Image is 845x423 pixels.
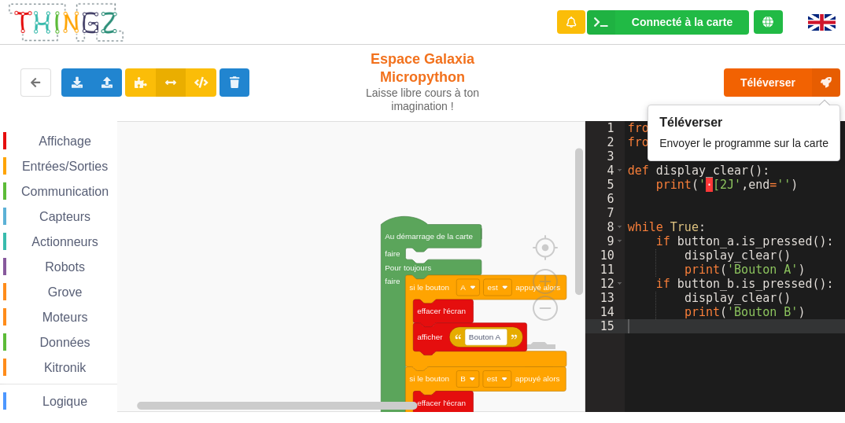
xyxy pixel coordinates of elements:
span: Logique [40,395,90,408]
span: Communication [19,185,111,198]
span: Entrées/Sorties [20,160,110,173]
img: thingz_logo.png [7,2,125,43]
text: est [487,283,497,292]
span: Affichage [36,134,93,148]
text: A [460,283,466,292]
div: 12 [585,277,625,291]
text: appuyé alors [515,283,560,292]
div: 5 [585,178,625,192]
span: Kitronik [42,361,88,374]
text: B [460,374,466,383]
text: Pour toujours [385,263,431,271]
div: 3 [585,149,625,164]
text: appuyé alors [515,374,560,383]
div: Envoyer le programme sur la carte [659,130,828,151]
div: Ta base fonctionne bien ! [587,10,749,35]
text: effacer l'écran [417,399,466,407]
span: Données [38,336,93,349]
div: 11 [585,263,625,277]
div: 10 [585,248,625,263]
div: 2 [585,135,625,149]
div: 1 [585,121,625,135]
div: Connecté à la carte [632,17,732,28]
button: Téléverser [724,68,840,97]
text: faire [385,277,400,285]
div: 7 [585,206,625,220]
div: Espace Galaxia Micropython [353,50,492,113]
text: afficher [417,333,443,341]
div: 9 [585,234,625,248]
text: effacer l'écran [417,307,466,315]
text: Au démarrage de la carte [385,232,473,241]
span: Actionneurs [29,235,101,248]
div: Tu es connecté au serveur de création de Thingz [754,10,783,34]
div: Téléverser [659,115,828,130]
div: 13 [585,291,625,305]
div: 6 [585,192,625,206]
text: Bouton A [469,333,501,341]
img: gb.png [808,14,836,31]
text: est [487,374,497,383]
div: 4 [585,164,625,178]
text: faire [385,249,400,258]
text: si le bouton [409,374,449,383]
div: 8 [585,220,625,234]
div: 15 [585,319,625,333]
div: 14 [585,305,625,319]
div: Laisse libre cours à ton imagination ! [353,86,492,113]
span: Grove [46,285,85,299]
span: Moteurs [40,311,90,324]
text: si le bouton [409,283,449,292]
span: Robots [42,260,87,274]
span: Capteurs [37,210,93,223]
